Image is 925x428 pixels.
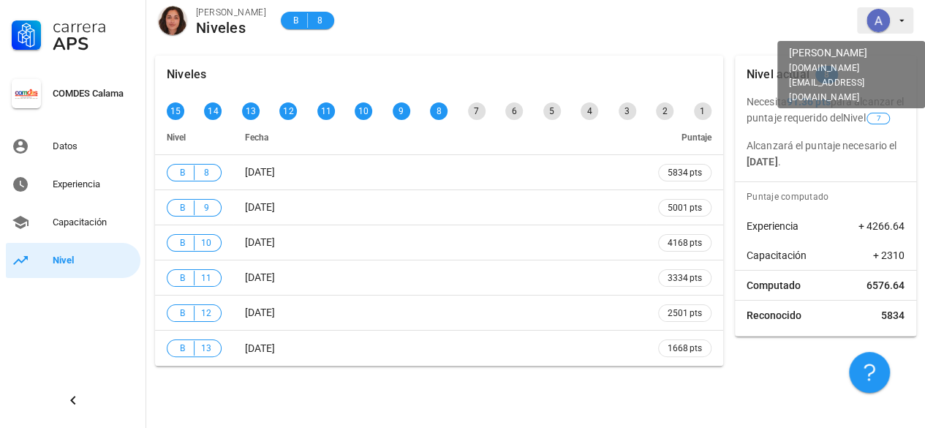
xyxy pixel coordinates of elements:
[200,165,212,180] span: 8
[245,342,275,354] span: [DATE]
[694,102,711,120] div: 1
[6,129,140,164] a: Datos
[233,120,646,155] th: Fecha
[867,278,905,293] span: 6576.64
[242,102,260,120] div: 13
[393,102,410,120] div: 9
[53,255,135,266] div: Nivel
[167,102,184,120] div: 15
[876,113,880,124] span: 7
[682,132,711,143] span: Puntaje
[505,102,523,120] div: 6
[881,308,905,323] span: 5834
[6,167,140,202] a: Experiencia
[176,306,188,320] span: B
[824,66,829,83] span: 8
[668,271,702,285] span: 3334 pts
[741,182,916,211] div: Puntaje computado
[158,6,187,35] div: avatar
[176,341,188,356] span: B
[873,248,905,263] span: + 2310
[430,102,448,120] div: 8
[196,5,266,20] div: [PERSON_NAME]
[200,200,212,215] span: 9
[747,219,798,233] span: Experiencia
[668,165,702,180] span: 5834 pts
[787,96,831,108] b: 91.36 pts
[646,120,723,155] th: Puntaje
[53,18,135,35] div: Carrera
[581,102,598,120] div: 4
[245,307,275,318] span: [DATE]
[317,102,335,120] div: 11
[314,13,325,28] span: 8
[200,341,212,356] span: 13
[196,20,266,36] div: Niveles
[245,271,275,283] span: [DATE]
[167,56,206,94] div: Niveles
[543,102,561,120] div: 5
[747,308,801,323] span: Reconocido
[155,120,233,155] th: Nivel
[747,94,905,126] p: Necesita para alcanzar el puntaje requerido del
[200,306,212,320] span: 12
[53,35,135,53] div: APS
[204,102,222,120] div: 14
[6,243,140,278] a: Nivel
[200,271,212,285] span: 11
[53,179,135,190] div: Experiencia
[843,112,892,124] span: Nivel
[200,236,212,250] span: 10
[279,102,297,120] div: 12
[747,138,905,170] p: Alcanzará el puntaje necesario el .
[176,165,188,180] span: B
[53,88,135,100] div: COMDES Calama
[53,217,135,228] div: Capacitación
[747,156,778,168] b: [DATE]
[53,140,135,152] div: Datos
[858,219,905,233] span: + 4266.64
[176,200,188,215] span: B
[176,236,188,250] span: B
[867,9,890,32] div: avatar
[6,205,140,240] a: Capacitación
[668,200,702,215] span: 5001 pts
[656,102,673,120] div: 2
[245,236,275,248] span: [DATE]
[468,102,486,120] div: 7
[747,56,809,94] div: Nivel actual
[290,13,301,28] span: B
[245,132,268,143] span: Fecha
[668,341,702,356] span: 1668 pts
[619,102,636,120] div: 3
[245,166,275,178] span: [DATE]
[176,271,188,285] span: B
[245,201,275,213] span: [DATE]
[668,236,702,250] span: 4168 pts
[668,306,702,320] span: 2501 pts
[355,102,372,120] div: 10
[747,278,801,293] span: Computado
[167,132,186,143] span: Nivel
[747,248,807,263] span: Capacitación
